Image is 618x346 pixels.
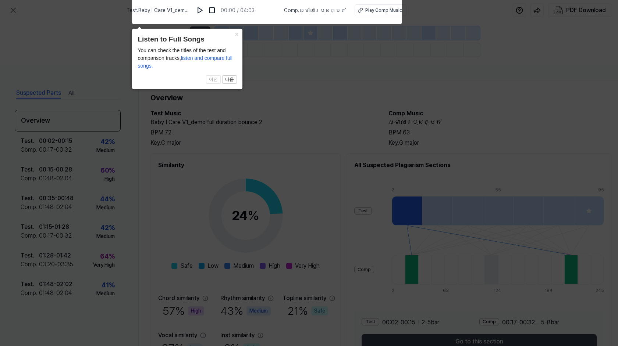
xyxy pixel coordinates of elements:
div: Play Comp Music [365,7,402,14]
img: stop [208,7,216,14]
div: You can check the titles of the test and comparison tracks, [138,47,237,70]
header: Listen to Full Songs [138,34,237,45]
div: 00:00 / 04:03 [221,7,255,14]
button: Close [231,29,242,39]
span: Test . Baby I Care V1_demo full duration bounce 2 [127,7,191,14]
img: play [196,7,204,14]
button: 다음 [222,75,237,84]
span: listen and compare full songs. [138,55,232,69]
span: Comp . ស្មាលាប្រុសក្បត់ [284,7,346,14]
button: Play Comp Music [355,4,407,16]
